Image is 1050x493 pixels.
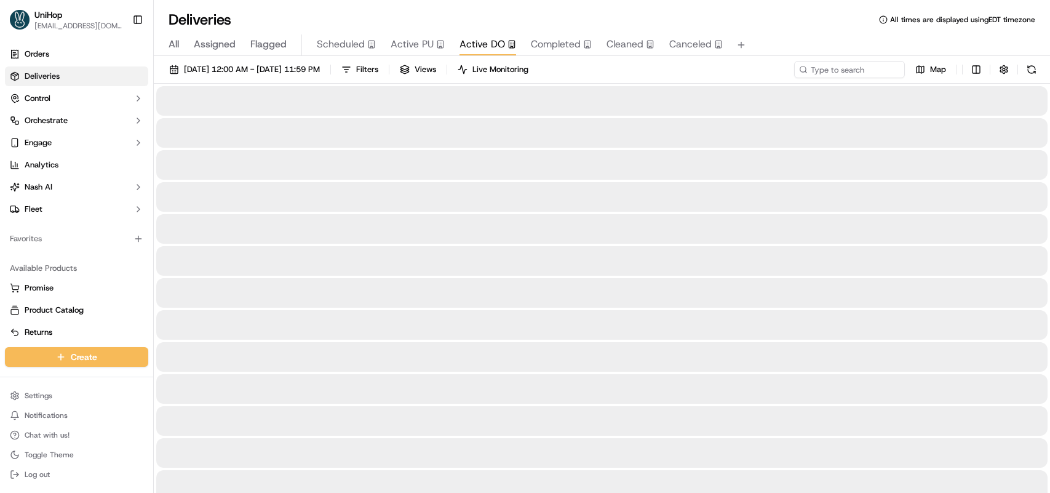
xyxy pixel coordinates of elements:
[794,61,905,78] input: Type to search
[5,347,148,367] button: Create
[25,450,74,460] span: Toggle Theme
[5,387,148,404] button: Settings
[164,61,325,78] button: [DATE] 12:00 AM - [DATE] 11:59 PM
[5,155,148,175] a: Analytics
[250,37,287,52] span: Flagged
[25,159,58,170] span: Analytics
[336,61,384,78] button: Filters
[5,446,148,463] button: Toggle Theme
[394,61,442,78] button: Views
[25,204,42,215] span: Fleet
[669,37,712,52] span: Canceled
[194,37,236,52] span: Assigned
[472,64,528,75] span: Live Monitoring
[184,64,320,75] span: [DATE] 12:00 AM - [DATE] 11:59 PM
[5,66,148,86] a: Deliveries
[25,327,52,338] span: Returns
[607,37,643,52] span: Cleaned
[25,115,68,126] span: Orchestrate
[10,305,143,316] a: Product Catalog
[25,305,84,316] span: Product Catalog
[356,64,378,75] span: Filters
[10,327,143,338] a: Returns
[415,64,436,75] span: Views
[5,177,148,197] button: Nash AI
[25,137,52,148] span: Engage
[34,21,122,31] button: [EMAIL_ADDRESS][DOMAIN_NAME]
[25,71,60,82] span: Deliveries
[5,300,148,320] button: Product Catalog
[5,5,127,34] button: UniHopUniHop[EMAIL_ADDRESS][DOMAIN_NAME]
[1023,61,1040,78] button: Refresh
[5,407,148,424] button: Notifications
[25,283,54,294] span: Promise
[10,10,30,30] img: UniHop
[169,37,179,52] span: All
[25,430,70,440] span: Chat with us!
[25,182,52,193] span: Nash AI
[5,199,148,219] button: Fleet
[25,93,50,104] span: Control
[5,44,148,64] a: Orders
[25,391,52,401] span: Settings
[5,111,148,130] button: Orchestrate
[452,61,534,78] button: Live Monitoring
[5,323,148,342] button: Returns
[5,229,148,249] div: Favorites
[25,49,49,60] span: Orders
[317,37,365,52] span: Scheduled
[5,278,148,298] button: Promise
[25,470,50,479] span: Log out
[25,411,68,420] span: Notifications
[459,37,505,52] span: Active DO
[5,259,148,278] div: Available Products
[910,61,952,78] button: Map
[531,37,581,52] span: Completed
[5,466,148,483] button: Log out
[10,283,143,294] a: Promise
[391,37,434,52] span: Active PU
[169,10,231,30] h1: Deliveries
[34,9,62,21] button: UniHop
[930,64,946,75] span: Map
[5,89,148,108] button: Control
[5,427,148,444] button: Chat with us!
[890,15,1035,25] span: All times are displayed using EDT timezone
[5,133,148,153] button: Engage
[71,351,97,363] span: Create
